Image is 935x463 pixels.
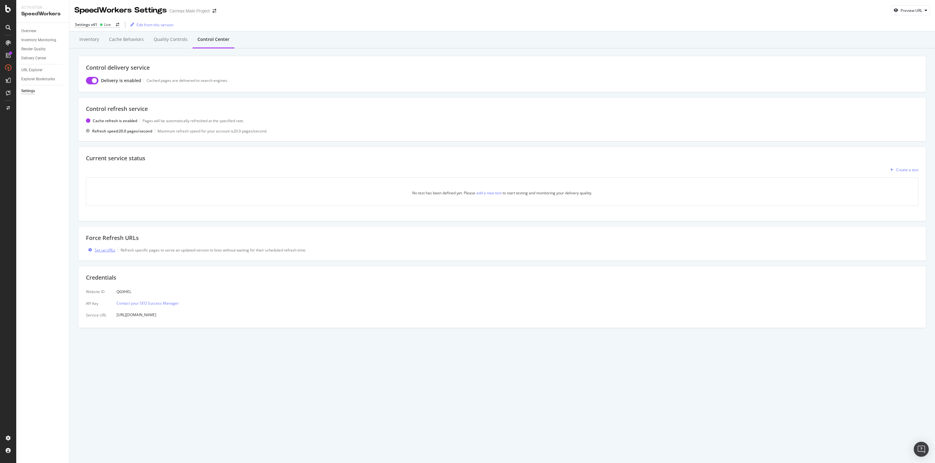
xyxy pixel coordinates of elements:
[21,5,64,10] div: Activation
[412,190,592,196] div: No test has been defined yet. Please to start testing and monitoring your delivery quality.
[117,310,179,320] div: [URL][DOMAIN_NAME]
[95,247,115,253] div: Set up URLs
[896,167,918,172] div: Create a test
[93,118,137,123] div: Cache refresh is enabled
[21,55,65,62] a: Delivery Center
[101,77,141,84] div: Delivery is enabled
[21,46,65,52] a: Render Quality
[86,297,107,310] div: API Key
[104,22,111,27] div: Live
[21,37,65,43] a: Inventory Monitoring
[86,247,115,253] button: Set up URLs
[21,88,35,94] div: Settings
[86,286,107,297] div: Website ID
[212,9,216,13] div: arrow-right-arrow-left
[197,36,229,42] div: Control Center
[142,118,244,123] div: Pages will be automatically refreshed at the specified rate.
[21,55,46,62] div: Delivery Center
[137,22,173,27] div: Edit from this version
[21,67,65,73] a: URL Explorer
[116,23,119,27] div: arrow-right-arrow-left
[21,88,65,94] a: Settings
[86,234,918,242] div: Force Refresh URLs
[121,247,306,253] div: Refresh specific pages to serve an updated version to bots without waiting for their scheduled re...
[92,128,152,134] div: Refresh speed: 20.0 pages /second
[21,10,64,17] div: SpeedWorkers
[86,154,918,162] div: Current service status
[891,5,930,15] button: Preview URL
[21,37,56,43] div: Inventory Monitoring
[21,76,65,82] a: Explorer Bookmarks
[154,36,187,42] div: Quality Controls
[157,128,267,134] div: Maximum refresh speed for your account is 20.0 pages /second.
[86,105,918,113] div: Control refresh service
[75,22,97,27] div: Settings v41
[117,300,179,307] button: Contact your SEO Success Manager
[128,20,173,30] button: Edit from this version
[21,46,46,52] div: Render Quality
[86,64,918,72] div: Control delivery service
[74,5,167,16] div: SpeedWorkers Settings
[86,310,107,320] div: Service URL
[86,274,918,282] div: Credentials
[147,78,228,83] div: Cached pages are delivered to search engines.
[21,28,36,34] div: Overview
[476,190,502,196] div: add a new test
[117,301,179,306] a: Contact your SEO Success Manager
[21,76,55,82] div: Explorer Bookmarks
[169,8,210,14] div: Carmax Main Project
[901,8,922,13] div: Preview URL
[21,28,65,34] a: Overview
[109,36,144,42] div: Cache behaviors
[79,36,99,42] div: Inventory
[117,286,179,297] div: QGXHEL
[21,67,42,73] div: URL Explorer
[914,442,929,457] div: Open Intercom Messenger
[887,165,918,175] button: Create a test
